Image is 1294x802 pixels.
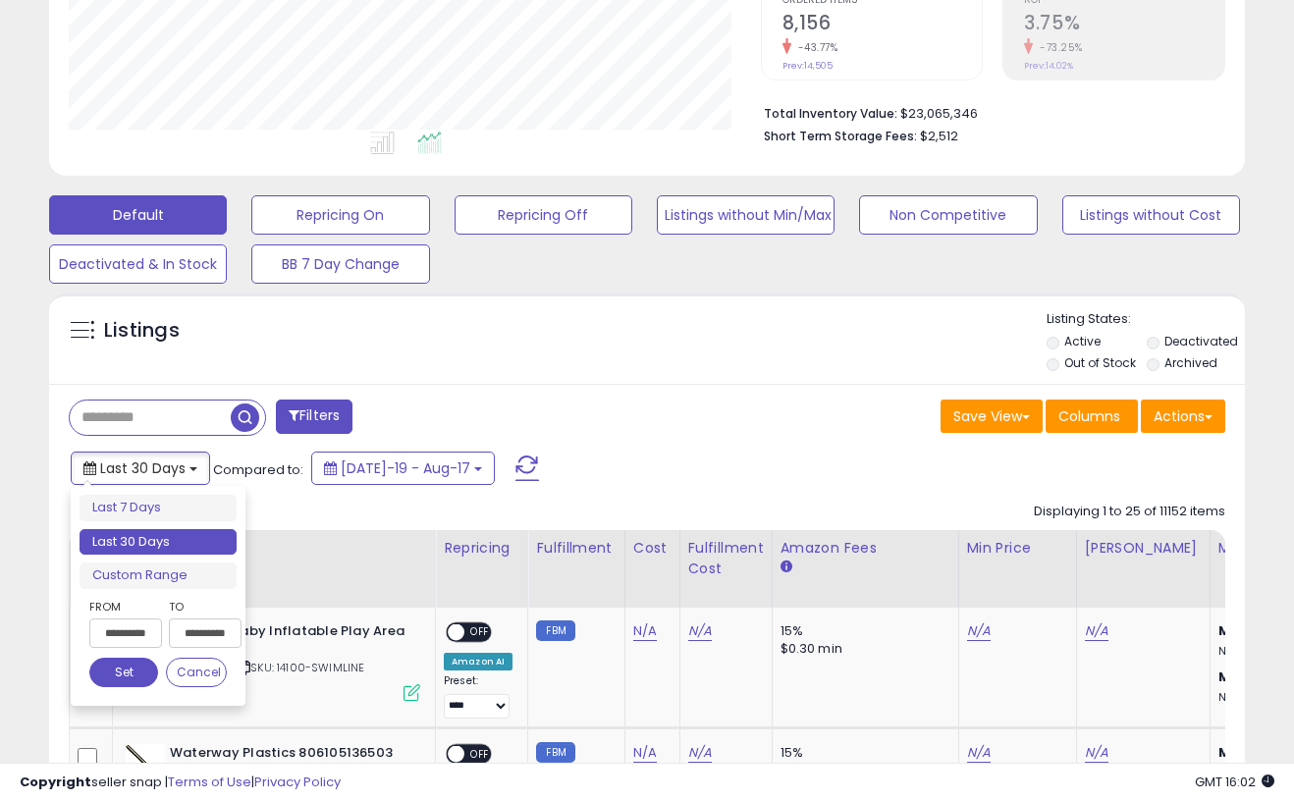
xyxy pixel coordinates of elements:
[1195,773,1274,791] span: 2025-09-17 16:02 GMT
[1164,333,1238,349] label: Deactivated
[1062,195,1240,235] button: Listings without Cost
[126,622,420,699] div: ASIN:
[170,622,408,646] b: Swimline Baby Inflatable Play Area
[781,640,944,658] div: $0.30 min
[764,105,897,122] b: Total Inventory Value:
[444,538,519,559] div: Repricing
[1064,333,1101,349] label: Active
[1085,538,1202,559] div: [PERSON_NAME]
[791,40,838,55] small: -43.77%
[1064,354,1136,371] label: Out of Stock
[254,773,341,791] a: Privacy Policy
[1085,743,1108,763] a: N/A
[455,195,632,235] button: Repricing Off
[1085,621,1108,641] a: N/A
[782,12,983,38] h2: 8,156
[633,743,657,763] a: N/A
[967,538,1068,559] div: Min Price
[464,624,496,641] span: OFF
[276,400,352,434] button: Filters
[967,743,991,763] a: N/A
[121,538,427,559] div: Title
[341,458,470,478] span: [DATE]-19 - Aug-17
[1046,400,1138,433] button: Columns
[20,774,341,792] div: seller snap | |
[89,658,158,687] button: Set
[967,621,991,641] a: N/A
[920,127,958,145] span: $2,512
[444,653,512,670] div: Amazon AI
[80,562,237,589] li: Custom Range
[49,195,227,235] button: Default
[311,452,495,485] button: [DATE]-19 - Aug-17
[251,244,429,284] button: BB 7 Day Change
[89,597,158,616] label: From
[764,100,1211,124] li: $23,065,346
[1033,40,1083,55] small: -73.25%
[104,317,180,345] h5: Listings
[536,538,616,559] div: Fulfillment
[1218,743,1248,762] b: Min:
[166,658,227,687] button: Cancel
[20,773,91,791] strong: Copyright
[1218,668,1253,686] b: Max:
[633,538,672,559] div: Cost
[781,538,950,559] div: Amazon Fees
[657,195,835,235] button: Listings without Min/Max
[49,244,227,284] button: Deactivated & In Stock
[536,620,574,641] small: FBM
[782,60,833,72] small: Prev: 14,505
[781,622,944,640] div: 15%
[80,495,237,521] li: Last 7 Days
[781,559,792,576] small: Amazon Fees.
[169,597,227,616] label: To
[688,743,712,763] a: N/A
[1024,12,1224,38] h2: 3.75%
[764,128,917,144] b: Short Term Storage Fees:
[444,674,512,719] div: Preset:
[688,621,712,641] a: N/A
[941,400,1043,433] button: Save View
[536,742,574,763] small: FBM
[688,538,764,579] div: Fulfillment Cost
[168,773,251,791] a: Terms of Use
[71,452,210,485] button: Last 30 Days
[633,621,657,641] a: N/A
[1034,503,1225,521] div: Displaying 1 to 25 of 11152 items
[80,529,237,556] li: Last 30 Days
[859,195,1037,235] button: Non Competitive
[100,458,186,478] span: Last 30 Days
[1047,310,1245,329] p: Listing States:
[251,195,429,235] button: Repricing On
[1141,400,1225,433] button: Actions
[213,460,303,479] span: Compared to:
[1024,60,1073,72] small: Prev: 14.02%
[1164,354,1217,371] label: Archived
[1058,406,1120,426] span: Columns
[235,660,365,675] span: | SKU: 14100-SWIMLINE
[1218,621,1248,640] b: Min:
